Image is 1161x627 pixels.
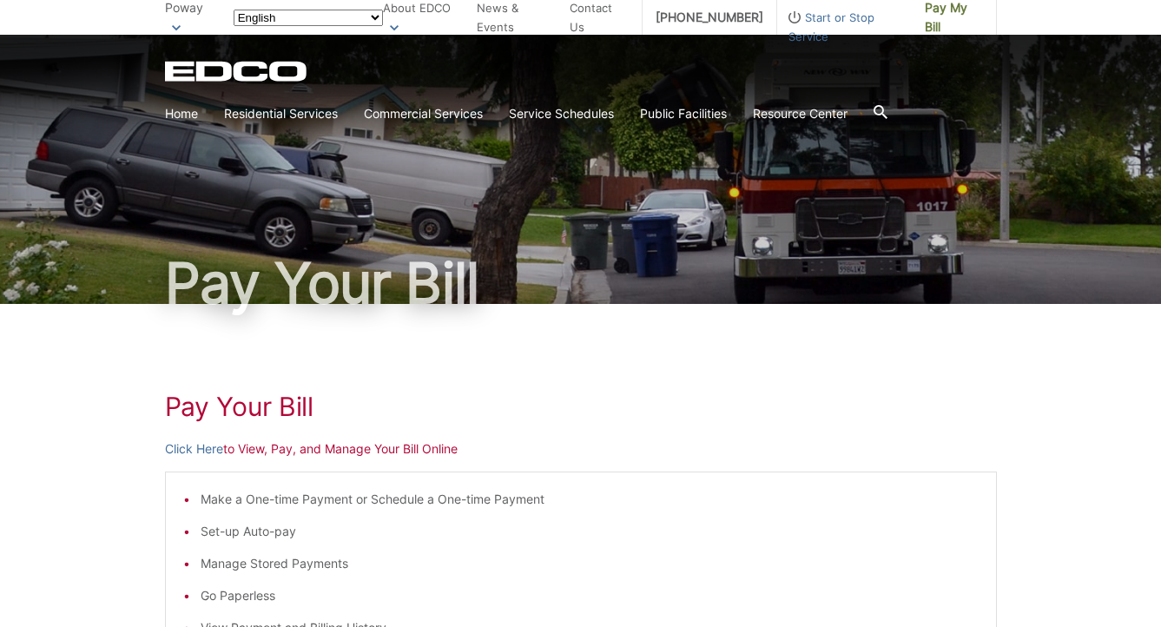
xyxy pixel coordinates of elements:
li: Set-up Auto-pay [201,522,979,541]
p: to View, Pay, and Manage Your Bill Online [165,439,997,459]
h1: Pay Your Bill [165,255,997,311]
a: Click Here [165,439,223,459]
a: Commercial Services [364,104,483,123]
a: EDCD logo. Return to the homepage. [165,61,309,82]
select: Select a language [234,10,383,26]
a: Home [165,104,198,123]
a: Resource Center [753,104,848,123]
h1: Pay Your Bill [165,391,997,422]
li: Make a One-time Payment or Schedule a One-time Payment [201,490,979,509]
a: Service Schedules [509,104,614,123]
a: Residential Services [224,104,338,123]
li: Manage Stored Payments [201,554,979,573]
a: Public Facilities [640,104,727,123]
li: Go Paperless [201,586,979,605]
